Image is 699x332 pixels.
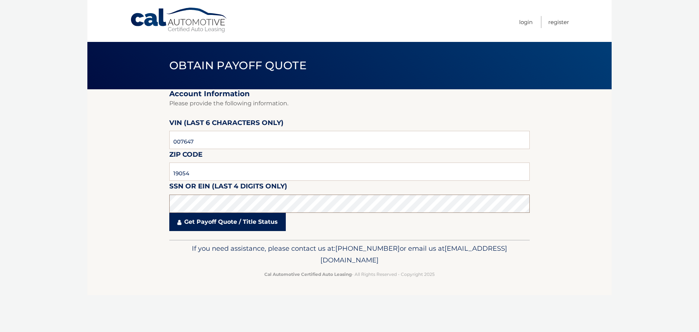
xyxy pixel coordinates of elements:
[130,7,228,33] a: Cal Automotive
[169,181,287,194] label: SSN or EIN (last 4 digits only)
[169,213,286,231] a: Get Payoff Quote / Title Status
[264,272,352,277] strong: Cal Automotive Certified Auto Leasing
[548,16,569,28] a: Register
[169,98,530,109] p: Please provide the following information.
[169,149,202,163] label: Zip Code
[174,270,525,278] p: - All Rights Reserved - Copyright 2025
[169,89,530,98] h2: Account Information
[335,244,400,253] span: [PHONE_NUMBER]
[174,243,525,266] p: If you need assistance, please contact us at: or email us at
[519,16,533,28] a: Login
[169,117,284,131] label: VIN (last 6 characters only)
[169,59,307,72] span: Obtain Payoff Quote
